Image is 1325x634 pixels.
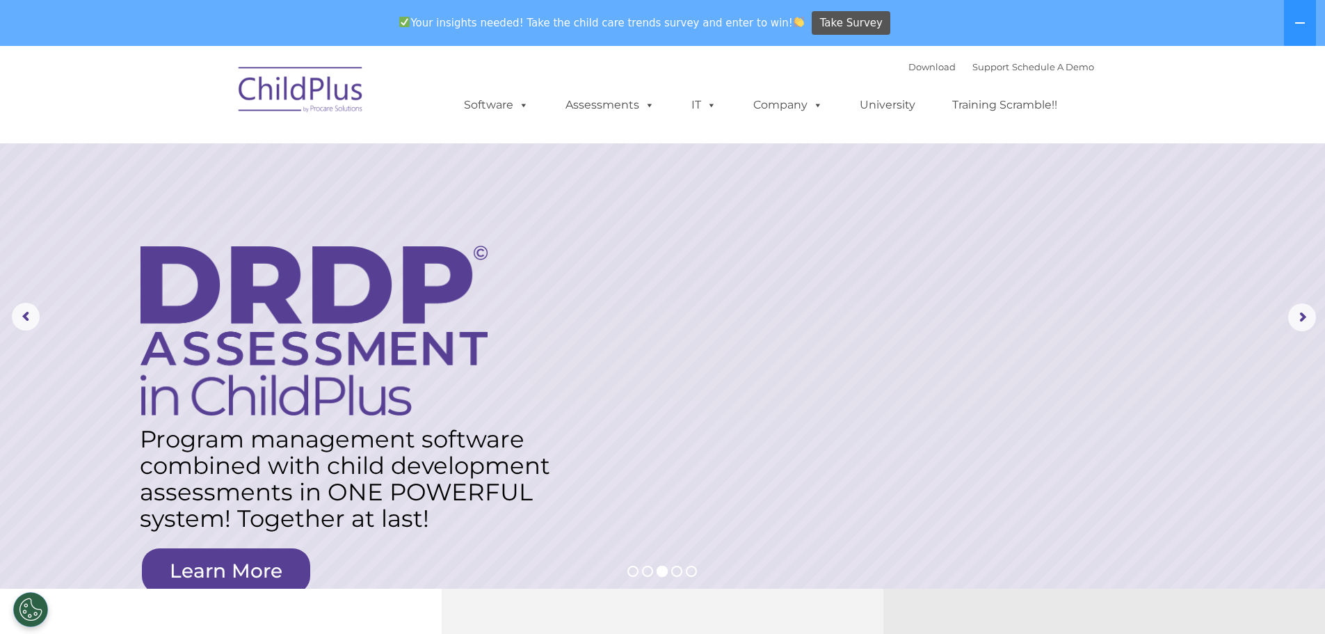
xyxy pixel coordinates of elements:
[193,92,236,102] span: Last name
[193,149,252,159] span: Phone number
[739,91,837,119] a: Company
[846,91,929,119] a: University
[140,426,564,532] rs-layer: Program management software combined with child development assessments in ONE POWERFUL system! T...
[13,592,48,627] button: Cookies Settings
[552,91,668,119] a: Assessments
[972,61,1009,72] a: Support
[677,91,730,119] a: IT
[399,17,410,27] img: ✅
[142,548,310,594] a: Learn More
[812,11,890,35] a: Take Survey
[232,57,371,127] img: ChildPlus by Procare Solutions
[938,91,1071,119] a: Training Scramble!!
[908,61,1094,72] font: |
[394,9,810,36] span: Your insights needed! Take the child care trends survey and enter to win!
[908,61,956,72] a: Download
[820,11,883,35] span: Take Survey
[450,91,543,119] a: Software
[794,17,804,27] img: 👏
[140,246,488,415] img: DRDP Assessment in ChildPlus
[1012,61,1094,72] a: Schedule A Demo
